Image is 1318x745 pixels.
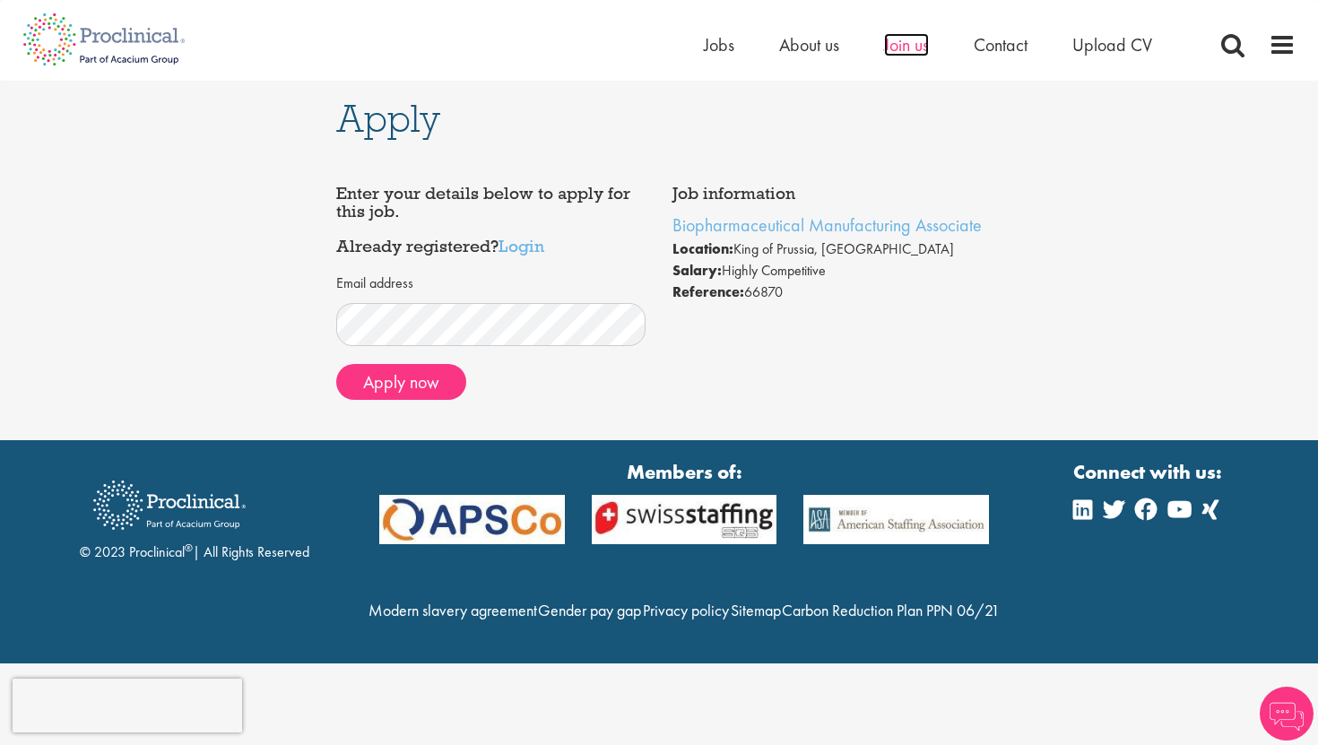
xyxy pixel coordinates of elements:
li: 66870 [672,282,982,303]
img: APSCo [790,495,1002,544]
strong: Connect with us: [1073,458,1226,486]
h4: Job information [672,185,982,203]
iframe: reCAPTCHA [13,679,242,732]
li: King of Prussia, [GEOGRAPHIC_DATA] [672,238,982,260]
a: Login [499,235,544,256]
img: Chatbot [1260,687,1314,741]
a: Gender pay gap [538,600,641,620]
a: Carbon Reduction Plan PPN 06/21 [782,600,1000,620]
label: Email address [336,273,413,294]
a: Sitemap [731,600,781,620]
a: About us [779,33,839,56]
strong: Salary: [672,261,722,280]
a: Jobs [704,33,734,56]
a: Modern slavery agreement [369,600,537,620]
img: APSCo [366,495,578,544]
strong: Reference: [672,282,744,301]
div: © 2023 Proclinical | All Rights Reserved [80,467,309,563]
strong: Location: [672,239,733,258]
h4: Enter your details below to apply for this job. Already registered? [336,185,646,256]
a: Upload CV [1072,33,1152,56]
a: Join us [884,33,929,56]
button: Apply now [336,364,466,400]
sup: ® [185,541,193,555]
img: Proclinical Recruitment [80,468,259,542]
img: APSCo [578,495,791,544]
a: Biopharmaceutical Manufacturing Associate [672,213,982,237]
span: Apply [336,94,440,143]
strong: Members of: [379,458,989,486]
li: Highly Competitive [672,260,982,282]
a: Privacy policy [643,600,729,620]
a: Contact [974,33,1028,56]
